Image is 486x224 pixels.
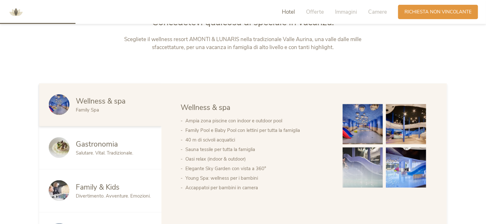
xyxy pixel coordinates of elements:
[185,164,330,173] li: Elegante Sky Garden con vista a 360°
[282,8,295,16] span: Hotel
[6,10,25,14] a: AMONTI & LUNARIS Wellnessresort
[181,103,230,112] span: Wellness & spa
[306,8,324,16] span: Offerte
[110,35,376,52] p: Scegliete il wellness resort AMONTI & LUNARIS nella tradizionale Valle Aurina, una valle dalle mi...
[185,145,330,154] li: Sauna tessile per tutta la famiglia
[76,96,125,106] span: Wellness & spa
[76,107,99,113] span: Family Spa
[185,135,330,145] li: 40 m di scivoli acquatici
[6,3,25,22] img: AMONTI & LUNARIS Wellnessresort
[185,116,330,126] li: Ampia zona piscine con indoor e outdoor pool
[185,154,330,164] li: Oasi relax (indoor & outdoor)
[76,150,133,156] span: Salutare. Vital. Tradizionale.
[335,8,357,16] span: Immagini
[368,8,387,16] span: Camere
[185,173,330,183] li: Young Spa: wellness per i bambini
[76,193,151,199] span: Divertimento. Avventure. Emozioni.
[185,126,330,135] li: Family Pool e Baby Pool con lettini per tutta la famiglia
[76,139,118,149] span: Gastronomia
[404,9,472,15] span: Richiesta non vincolante
[76,182,119,192] span: Family & Kids
[185,183,330,192] li: Accappatoi per bambini in camera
